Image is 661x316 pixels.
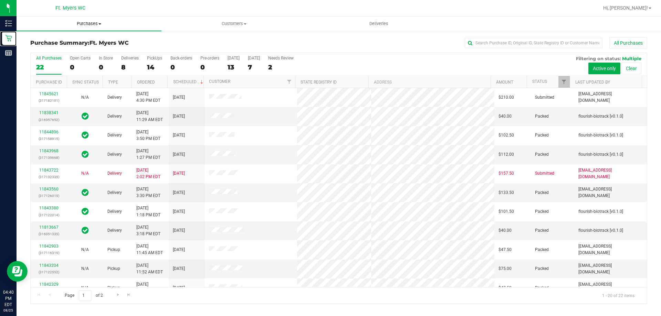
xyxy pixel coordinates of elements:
[107,132,122,139] span: Delivery
[82,207,89,216] span: In Sync
[70,63,91,71] div: 0
[558,76,570,88] a: Filter
[496,80,513,85] a: Amount
[268,56,294,61] div: Needs Review
[170,63,192,71] div: 0
[39,282,59,287] a: 11842329
[7,261,28,282] iframe: Resource center
[39,263,59,268] a: 11843204
[5,50,12,56] inline-svg: Reports
[17,17,161,31] a: Purchases
[228,56,240,61] div: [DATE]
[173,285,185,291] span: [DATE]
[107,94,122,101] span: Delivery
[161,17,306,31] a: Customers
[36,63,62,71] div: 22
[499,208,514,215] span: $101.50
[81,171,89,176] span: Not Applicable
[107,208,122,215] span: Delivery
[3,289,13,308] p: 04:40 PM EDT
[107,247,120,253] span: Pickup
[170,56,192,61] div: Back-orders
[499,265,512,272] span: $75.00
[35,174,63,180] p: (317132335)
[200,56,219,61] div: Pre-orders
[535,247,549,253] span: Packed
[535,113,549,120] span: Packed
[535,208,549,215] span: Packed
[82,111,89,121] span: In Sync
[499,227,512,234] span: $40.00
[39,206,59,210] a: 11843380
[499,247,512,253] span: $47.50
[228,63,240,71] div: 13
[578,227,623,234] span: flourish-biotrack [v0.1.0]
[597,290,640,301] span: 1 - 20 of 22 items
[173,132,185,139] span: [DATE]
[306,17,451,31] a: Deliveries
[535,227,549,234] span: Packed
[39,187,59,192] a: 11843560
[136,129,160,142] span: [DATE] 3:50 PM EDT
[609,37,647,49] button: All Purchases
[82,188,89,197] span: In Sync
[200,63,219,71] div: 0
[136,224,160,237] span: [DATE] 3:18 PM EDT
[499,170,514,177] span: $157.50
[36,80,62,85] a: Purchase ID
[535,94,554,101] span: Submitted
[81,170,89,177] button: N/A
[35,193,63,199] p: (317126019)
[136,186,160,199] span: [DATE] 3:30 PM EDT
[576,56,621,61] span: Filtering on status:
[173,151,185,158] span: [DATE]
[35,135,63,142] p: (317158915)
[137,80,155,85] a: Ordered
[136,167,160,180] span: [DATE] 2:02 PM EDT
[535,265,549,272] span: Packed
[82,150,89,159] span: In Sync
[121,63,139,71] div: 8
[162,21,306,27] span: Customers
[99,63,113,71] div: 0
[107,170,122,177] span: Delivery
[173,94,185,101] span: [DATE]
[81,285,89,290] span: Not Applicable
[173,247,185,253] span: [DATE]
[578,243,643,256] span: [EMAIL_ADDRESS][DOMAIN_NAME]
[578,151,623,158] span: flourish-biotrack [v0.1.0]
[136,148,160,161] span: [DATE] 1:27 PM EDT
[499,189,514,196] span: $133.50
[578,91,643,104] span: [EMAIL_ADDRESS][DOMAIN_NAME]
[173,227,185,234] span: [DATE]
[588,63,620,74] button: Active only
[107,265,120,272] span: Pickup
[136,243,163,256] span: [DATE] 11:45 AM EDT
[35,231,63,237] p: (316051335)
[173,170,185,177] span: [DATE]
[17,21,161,27] span: Purchases
[30,40,236,46] h3: Purchase Summary:
[578,208,623,215] span: flourish-biotrack [v0.1.0]
[39,130,59,134] a: 11844896
[113,290,123,299] a: Go to the next page
[70,56,91,61] div: Open Carts
[124,290,134,299] a: Go to the last page
[499,132,514,139] span: $102.50
[39,91,59,96] a: 11845621
[173,79,204,84] a: Scheduled
[81,266,89,271] span: Not Applicable
[136,281,163,294] span: [DATE] 10:18 AM EDT
[301,80,337,85] a: State Registry ID
[107,151,122,158] span: Delivery
[90,40,129,46] span: Ft. Myers WC
[72,80,99,85] a: Sync Status
[81,94,89,101] button: N/A
[535,189,549,196] span: Packed
[499,94,514,101] span: $210.00
[535,285,549,291] span: Packed
[99,56,113,61] div: In Store
[578,113,623,120] span: flourish-biotrack [v0.1.0]
[59,290,108,301] span: Page of 2
[578,167,643,180] span: [EMAIL_ADDRESS][DOMAIN_NAME]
